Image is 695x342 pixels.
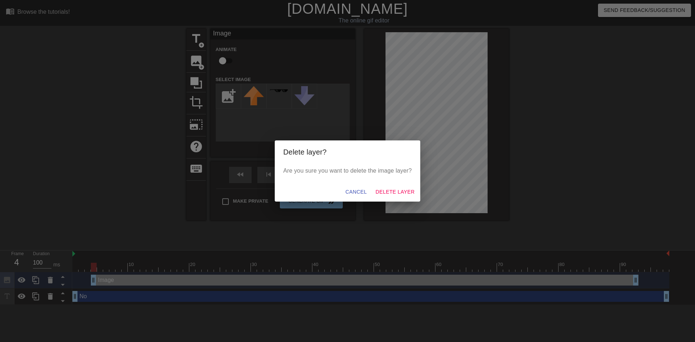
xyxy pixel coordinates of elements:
h2: Delete layer? [283,146,412,158]
span: Cancel [345,187,367,197]
span: Delete Layer [375,187,414,197]
button: Delete Layer [372,185,417,199]
button: Cancel [342,185,370,199]
p: Are you sure you want to delete the image layer? [283,166,412,175]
